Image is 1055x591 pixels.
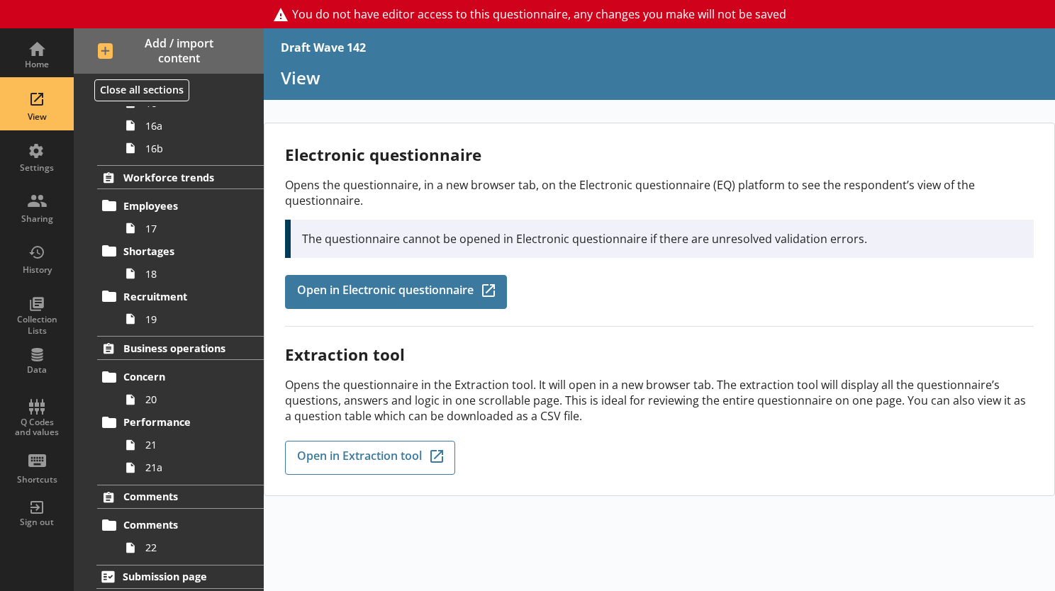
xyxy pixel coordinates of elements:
[97,165,264,189] a: Workforce trends
[97,411,264,434] a: Performance
[119,536,264,559] a: 22
[145,222,246,235] span: 17
[12,474,62,485] div: Shortcuts
[145,541,246,554] span: 22
[104,285,264,330] li: Recruitment19
[12,111,62,123] div: View
[119,137,264,159] a: 16b
[97,336,264,360] a: Business operations
[145,438,246,451] span: 21
[119,456,264,479] a: 21a
[12,517,62,528] div: Sign out
[123,199,240,213] span: Employees
[123,342,240,355] span: Business operations
[123,290,240,303] span: Recruitment
[94,79,189,101] button: Close all sections
[97,366,264,388] a: Concern
[96,565,264,589] a: Submission page
[123,490,240,503] span: Comments
[98,36,240,66] span: Add / import content
[285,377,1034,424] p: Opens the questionnaire in the Extraction tool. It will open in a new browser tab. The extraction...
[145,267,246,281] span: 18
[285,344,1034,366] h2: Extraction tool
[97,240,264,262] a: Shortages
[12,314,62,336] div: Collection Lists
[74,28,264,74] button: Add / import content
[104,240,264,285] li: Shortages18
[12,364,62,376] div: Data
[302,231,1022,247] p: The questionnaire cannot be opened in Electronic questionnaire if there are unresolved validation...
[145,119,246,133] span: 16a
[123,244,240,258] span: Shortages
[145,313,246,326] span: 19
[285,177,1034,208] p: Opens the questionnaire, in a new browser tab, on the Electronic questionnaire (EQ) platform to s...
[104,514,264,559] li: Comments22
[97,485,264,509] a: Comments
[104,69,264,159] li: Export/Import1616a16b
[123,415,240,429] span: Performance
[12,417,62,438] div: Q Codes and values
[97,194,264,217] a: Employees
[119,262,264,285] a: 18
[119,308,264,330] a: 19
[285,275,507,309] a: Open in Electronic questionnaire
[74,485,264,559] li: CommentsComments22
[12,59,62,70] div: Home
[123,518,240,531] span: Comments
[12,213,62,225] div: Sharing
[297,450,422,466] span: Open in Extraction tool
[97,285,264,308] a: Recruitment
[104,366,264,411] li: Concern20
[145,142,246,155] span: 16b
[12,162,62,174] div: Settings
[145,393,246,406] span: 20
[104,194,264,240] li: Employees17
[123,370,240,383] span: Concern
[281,67,1038,89] h1: View
[119,114,264,137] a: 16a
[104,411,264,479] li: Performance2121a
[123,171,240,184] span: Workforce trends
[119,434,264,456] a: 21
[119,217,264,240] a: 17
[145,461,246,474] span: 21a
[74,336,264,478] li: Business operationsConcern20Performance2121a
[123,570,240,583] span: Submission page
[285,144,1034,166] h2: Electronic questionnaire
[285,441,455,475] a: Open in Extraction tool
[281,40,366,55] div: Draft Wave 142
[119,388,264,411] a: 20
[12,264,62,276] div: History
[74,165,264,330] li: Workforce trendsEmployees17Shortages18Recruitment19
[97,514,264,536] a: Comments
[297,284,474,300] span: Open in Electronic questionnaire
